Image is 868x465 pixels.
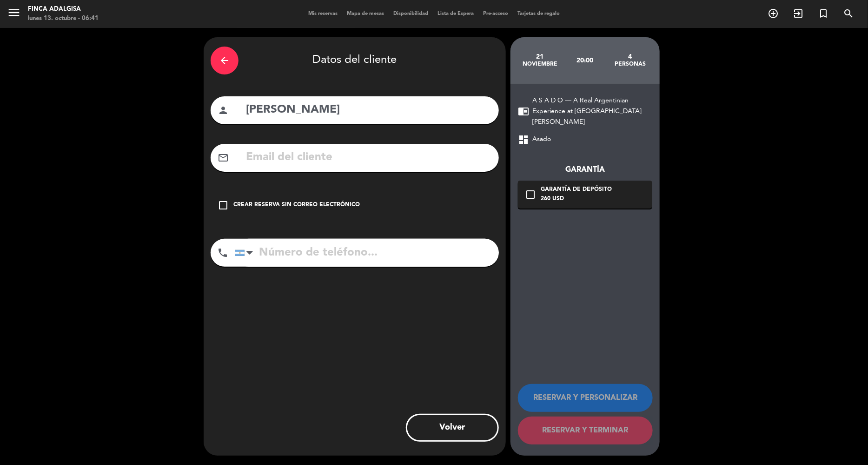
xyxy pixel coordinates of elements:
[513,11,564,16] span: Tarjetas de regalo
[608,61,653,68] div: personas
[563,44,608,77] div: 20:00
[217,247,228,258] i: phone
[235,239,257,266] div: Argentina: +54
[245,101,492,120] input: Nombre del cliente
[7,6,21,20] i: menu
[517,61,563,68] div: noviembre
[532,95,652,128] span: A S A D O — A Real Argentinian Experience at [GEOGRAPHIC_DATA][PERSON_NAME]
[478,11,513,16] span: Pre-acceso
[818,8,829,19] i: turned_in_not
[7,6,21,23] button: menu
[233,201,360,210] div: Crear reserva sin correo electrónico
[532,134,551,145] span: Asado
[28,14,99,23] div: lunes 13. octubre - 06:41
[218,200,229,211] i: check_box_outline_blank
[245,148,492,167] input: Email del cliente
[304,11,342,16] span: Mis reservas
[211,44,499,77] div: Datos del cliente
[406,414,499,442] button: Volver
[219,55,230,66] i: arrow_back
[541,195,612,204] div: 260 USD
[768,8,779,19] i: add_circle_outline
[525,189,536,200] i: check_box_outline_blank
[518,417,653,445] button: RESERVAR Y TERMINAR
[218,105,229,116] i: person
[518,134,529,145] span: dashboard
[389,11,433,16] span: Disponibilidad
[433,11,478,16] span: Lista de Espera
[541,185,612,195] div: Garantía de depósito
[235,239,499,267] input: Número de teléfono...
[517,53,563,61] div: 21
[342,11,389,16] span: Mapa de mesas
[518,106,529,117] span: chrome_reader_mode
[843,8,854,19] i: search
[608,53,653,61] div: 4
[518,164,652,176] div: Garantía
[518,384,653,412] button: RESERVAR Y PERSONALIZAR
[218,152,229,163] i: mail_outline
[28,5,99,14] div: Finca Adalgisa
[793,8,804,19] i: exit_to_app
